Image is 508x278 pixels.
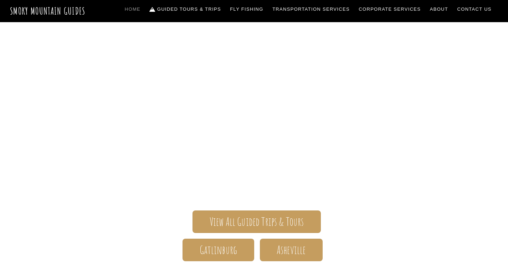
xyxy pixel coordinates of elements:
span: Asheville [277,246,306,254]
a: Corporate Services [356,2,424,17]
span: The ONLY one-stop, full Service Guide Company for the Gatlinburg and [GEOGRAPHIC_DATA] side of th... [47,134,461,189]
a: Asheville [260,239,323,261]
a: Fly Fishing [227,2,266,17]
a: Transportation Services [270,2,352,17]
a: About [427,2,451,17]
span: Gatlinburg [200,246,237,254]
span: Smoky Mountain Guides [47,98,461,134]
a: View All Guided Trips & Tours [193,210,320,233]
a: Guided Tours & Trips [147,2,224,17]
a: Contact Us [455,2,494,17]
a: Smoky Mountain Guides [10,5,86,17]
a: Gatlinburg [183,239,254,261]
a: Home [122,2,143,17]
span: View All Guided Trips & Tours [210,218,304,225]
